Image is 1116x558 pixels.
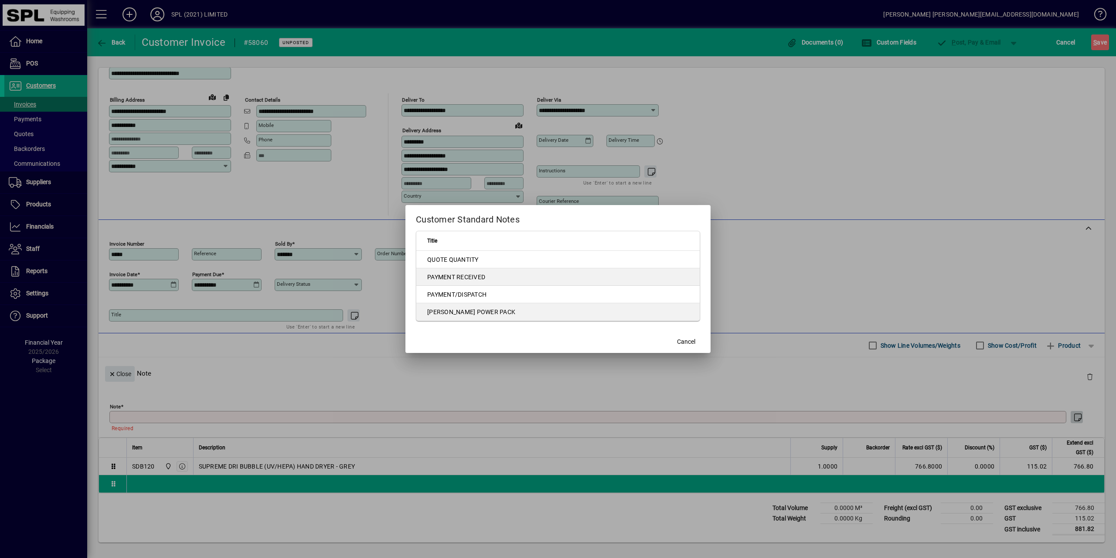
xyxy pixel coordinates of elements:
h2: Customer Standard Notes [405,205,711,230]
td: PAYMENT RECEIVED [416,268,700,286]
span: Cancel [677,337,695,346]
td: [PERSON_NAME] POWER PACK [416,303,700,321]
button: Cancel [672,334,700,349]
td: QUOTE QUANTITY [416,251,700,268]
td: PAYMENT/DISPATCH [416,286,700,303]
span: Title [427,236,437,246]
